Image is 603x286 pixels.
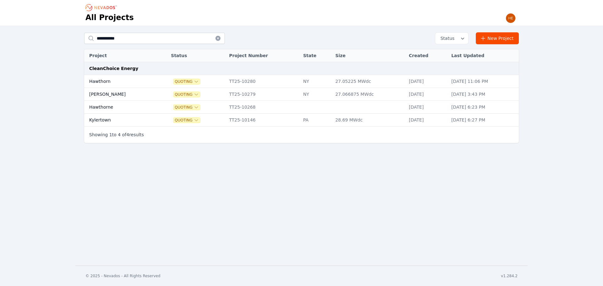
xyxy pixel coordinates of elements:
[226,114,300,127] td: TT25-10146
[300,49,332,62] th: State
[506,13,516,23] img: Henar Luque
[85,3,119,13] nav: Breadcrumb
[84,62,519,75] td: CleanChoice Energy
[84,101,158,114] td: Hawthorne
[332,49,406,62] th: Size
[406,49,448,62] th: Created
[85,273,160,278] div: © 2025 - Nevados - All Rights Reserved
[173,92,200,97] button: Quoting
[118,132,121,137] span: 4
[501,273,518,278] div: v1.284.2
[448,114,519,127] td: [DATE] 6:27 PM
[89,132,144,138] p: Showing to of results
[84,75,158,88] td: Hawthorn
[226,75,300,88] td: TT25-10280
[226,49,300,62] th: Project Number
[476,32,519,44] a: New Project
[300,75,332,88] td: NY
[332,114,406,127] td: 28.69 MWdc
[173,118,200,123] button: Quoting
[448,75,519,88] td: [DATE] 11:06 PM
[173,105,200,110] button: Quoting
[168,49,226,62] th: Status
[435,33,468,44] button: Status
[406,75,448,88] td: [DATE]
[448,88,519,101] td: [DATE] 3:43 PM
[84,88,519,101] tr: [PERSON_NAME]QuotingTT25-10279NY27.066875 MWdc[DATE][DATE] 3:43 PM
[406,88,448,101] td: [DATE]
[85,13,134,23] h1: All Projects
[84,114,519,127] tr: KylertownQuotingTT25-10146PA28.69 MWdc[DATE][DATE] 6:27 PM
[300,88,332,101] td: NY
[173,79,200,84] button: Quoting
[84,88,158,101] td: [PERSON_NAME]
[448,49,519,62] th: Last Updated
[406,114,448,127] td: [DATE]
[226,101,300,114] td: TT25-10268
[84,49,158,62] th: Project
[84,75,519,88] tr: HawthornQuotingTT25-10280NY27.05225 MWdc[DATE][DATE] 11:06 PM
[438,35,454,41] span: Status
[406,101,448,114] td: [DATE]
[84,114,158,127] td: Kylertown
[332,88,406,101] td: 27.066875 MWdc
[126,132,129,137] span: 4
[226,88,300,101] td: TT25-10279
[448,101,519,114] td: [DATE] 6:23 PM
[109,132,112,137] span: 1
[84,101,519,114] tr: HawthorneQuotingTT25-10268[DATE][DATE] 6:23 PM
[332,75,406,88] td: 27.05225 MWdc
[300,114,332,127] td: PA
